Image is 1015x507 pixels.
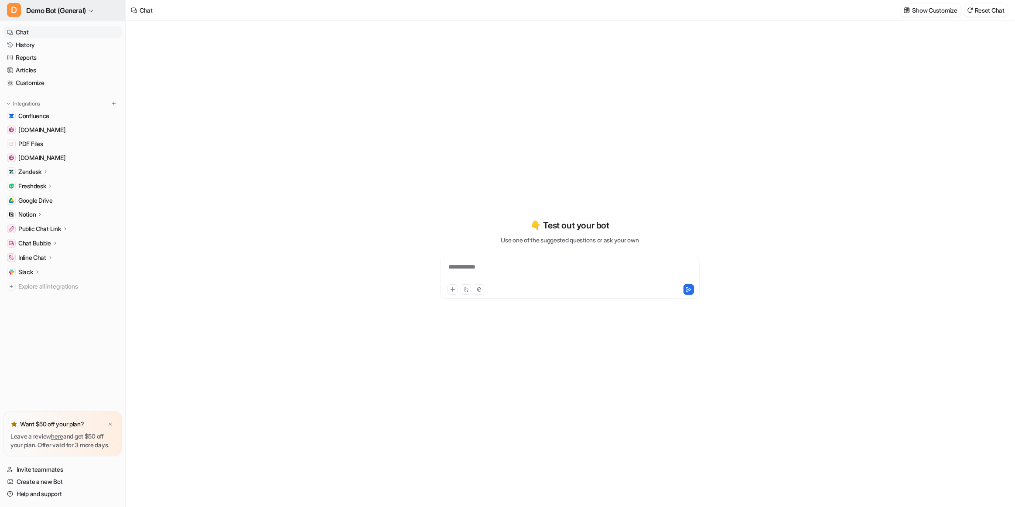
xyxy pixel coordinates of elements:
p: Slack [18,268,33,276]
span: [DOMAIN_NAME] [18,126,65,134]
img: star [10,421,17,428]
img: Public Chat Link [9,226,14,231]
span: Demo Bot (General) [26,4,86,17]
span: Google Drive [18,196,53,205]
span: [DOMAIN_NAME] [18,153,65,162]
p: Chat Bubble [18,239,51,248]
div: Chat [140,6,153,15]
img: www.airbnb.com [9,155,14,160]
span: Confluence [18,112,49,120]
img: Inline Chat [9,255,14,260]
p: Notion [18,210,36,219]
button: Reset Chat [964,4,1008,17]
img: menu_add.svg [111,101,117,107]
a: ConfluenceConfluence [3,110,122,122]
p: Inline Chat [18,253,46,262]
a: Articles [3,64,122,76]
img: www.atlassian.com [9,127,14,133]
a: Explore all integrations [3,280,122,293]
p: Show Customize [912,6,957,15]
img: x [108,422,113,427]
img: Google Drive [9,198,14,203]
p: Leave a review and get $50 off your plan. Offer valid for 3 more days. [10,432,115,449]
img: Chat Bubble [9,241,14,246]
img: Zendesk [9,169,14,174]
a: Reports [3,51,122,64]
img: expand menu [5,101,11,107]
img: customize [904,7,910,14]
a: Chat [3,26,122,38]
p: Freshdesk [18,182,46,191]
img: explore all integrations [7,282,16,291]
img: PDF Files [9,141,14,146]
a: Invite teammates [3,463,122,476]
p: Want $50 off your plan? [20,420,84,429]
img: Slack [9,269,14,275]
a: Google DriveGoogle Drive [3,194,122,207]
span: D [7,3,21,17]
p: 👇 Test out your bot [530,219,609,232]
a: PDF FilesPDF Files [3,138,122,150]
a: Customize [3,77,122,89]
img: Confluence [9,113,14,119]
a: www.airbnb.com[DOMAIN_NAME] [3,152,122,164]
img: Notion [9,212,14,217]
p: Public Chat Link [18,225,61,233]
a: Create a new Bot [3,476,122,488]
a: History [3,39,122,51]
img: Freshdesk [9,184,14,189]
p: Integrations [13,100,40,107]
span: PDF Files [18,140,43,148]
a: here [51,432,63,440]
button: Integrations [3,99,43,108]
img: reset [967,7,973,14]
a: www.atlassian.com[DOMAIN_NAME] [3,124,122,136]
p: Use one of the suggested questions or ask your own [501,235,639,245]
span: Explore all integrations [18,279,118,293]
p: Zendesk [18,167,41,176]
button: Show Customize [901,4,961,17]
a: Help and support [3,488,122,500]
